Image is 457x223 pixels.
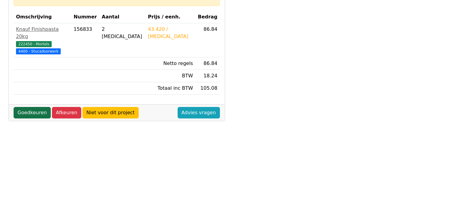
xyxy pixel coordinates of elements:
a: Advies vragen [178,107,220,118]
a: Afkeuren [52,107,81,118]
td: 156833 [71,23,99,57]
td: 86.84 [195,23,220,57]
th: Prijs / eenh. [146,11,195,23]
td: 105.08 [195,82,220,95]
a: Niet voor dit project [82,107,139,118]
th: Nummer [71,11,99,23]
a: Knauf Finishpasta 20kg222450 - Mortels 4400 - Stucadoorwerk [16,26,69,55]
span: 222450 - Mortels [16,41,52,47]
span: 4400 - Stucadoorwerk [16,48,61,54]
td: BTW [146,70,195,82]
td: Totaal inc BTW [146,82,195,95]
div: 2 [MEDICAL_DATA] [102,26,143,40]
td: 18.24 [195,70,220,82]
td: Netto regels [146,57,195,70]
th: Omschrijving [14,11,71,23]
td: 86.84 [195,57,220,70]
div: Knauf Finishpasta 20kg [16,26,69,40]
div: 43.420 / [MEDICAL_DATA] [148,26,193,40]
th: Bedrag [195,11,220,23]
th: Aantal [99,11,146,23]
a: Goedkeuren [14,107,51,118]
